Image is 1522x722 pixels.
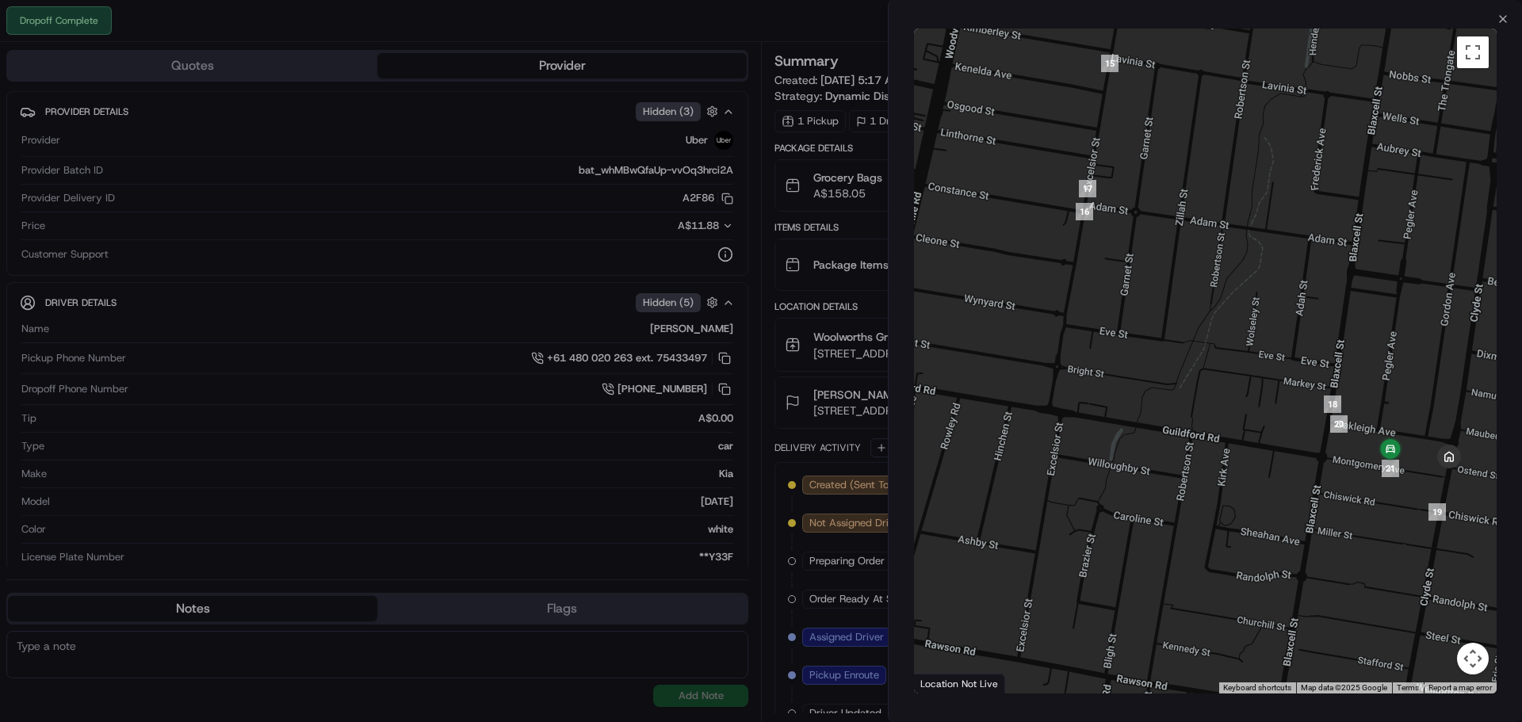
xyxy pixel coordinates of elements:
div: 18 [1324,395,1341,413]
div: 19 [1428,503,1446,521]
div: 15 [1101,55,1119,72]
div: 20 [1330,415,1348,433]
div: 21 [1382,460,1399,477]
button: Map camera controls [1457,643,1489,674]
div: 16 [1076,203,1093,220]
a: Open this area in Google Maps (opens a new window) [918,673,970,693]
img: Google [918,673,970,693]
button: Toggle fullscreen view [1457,36,1489,68]
div: Location Not Live [914,674,1005,693]
div: 17 [1079,180,1096,197]
a: Report a map error [1428,683,1492,692]
span: Map data ©2025 Google [1301,683,1387,692]
button: Keyboard shortcuts [1223,682,1291,693]
a: Terms [1397,683,1419,692]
